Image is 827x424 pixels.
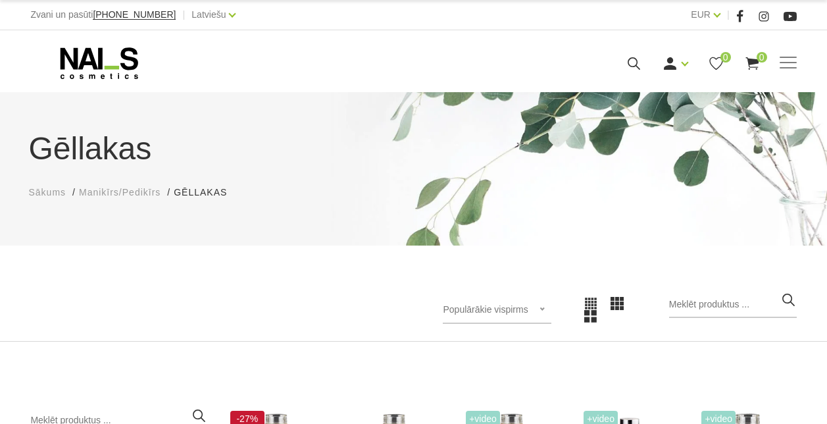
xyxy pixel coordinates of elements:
[720,52,731,63] span: 0
[727,7,730,23] span: |
[744,55,761,72] a: 0
[443,304,528,315] span: Populārākie vispirms
[174,186,240,199] li: Gēllakas
[93,10,176,20] a: [PHONE_NUMBER]
[708,55,724,72] a: 0
[79,187,161,198] span: Manikīrs/Pedikīrs
[691,7,711,22] a: EUR
[79,186,161,199] a: Manikīrs/Pedikīrs
[182,7,185,23] span: |
[29,186,66,199] a: Sākums
[30,7,176,23] div: Zvani un pasūti
[191,7,226,22] a: Latviešu
[669,292,797,318] input: Meklēt produktus ...
[757,52,767,63] span: 0
[29,187,66,198] span: Sākums
[29,125,799,172] h1: Gēllakas
[93,9,176,20] span: [PHONE_NUMBER]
